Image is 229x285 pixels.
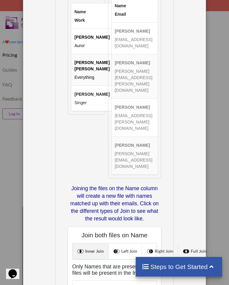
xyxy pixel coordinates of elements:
[73,243,109,259] a: Inner Join
[112,141,158,149] td: [PERSON_NAME]
[71,16,113,24] th: Work
[71,73,113,82] td: Everything
[6,261,25,279] iframe: chat widget
[112,103,158,111] td: [PERSON_NAME]
[71,8,113,16] th: Name
[112,35,158,50] td: [EMAIL_ADDRESS][DOMAIN_NAME]
[112,149,158,171] td: [PERSON_NAME][EMAIL_ADDRESS][DOMAIN_NAME]
[142,263,216,271] h4: Steps to Get Started
[71,58,113,73] td: [PERSON_NAME] [PERSON_NAME]
[71,41,113,50] td: Auror
[112,67,158,94] td: [PERSON_NAME][EMAIL_ADDRESS][PERSON_NAME][DOMAIN_NAME]
[72,264,157,276] h5: Only Names that are present in both files will be present in the Inner Join
[112,111,158,133] td: [EMAIL_ADDRESS][PERSON_NAME][DOMAIN_NAME]
[71,90,113,98] td: [PERSON_NAME]
[68,185,161,223] p: Joining the files on the Name column will create a new file with names matched up with their emai...
[112,10,158,18] th: Email
[112,27,158,35] td: [PERSON_NAME]
[112,59,158,67] td: [PERSON_NAME]
[109,243,142,259] a: Left Join
[71,33,113,41] td: [PERSON_NAME]
[71,98,113,107] td: Singer
[142,243,178,259] a: Right Join
[112,2,158,10] th: Name
[72,231,157,239] h4: Join both files on Name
